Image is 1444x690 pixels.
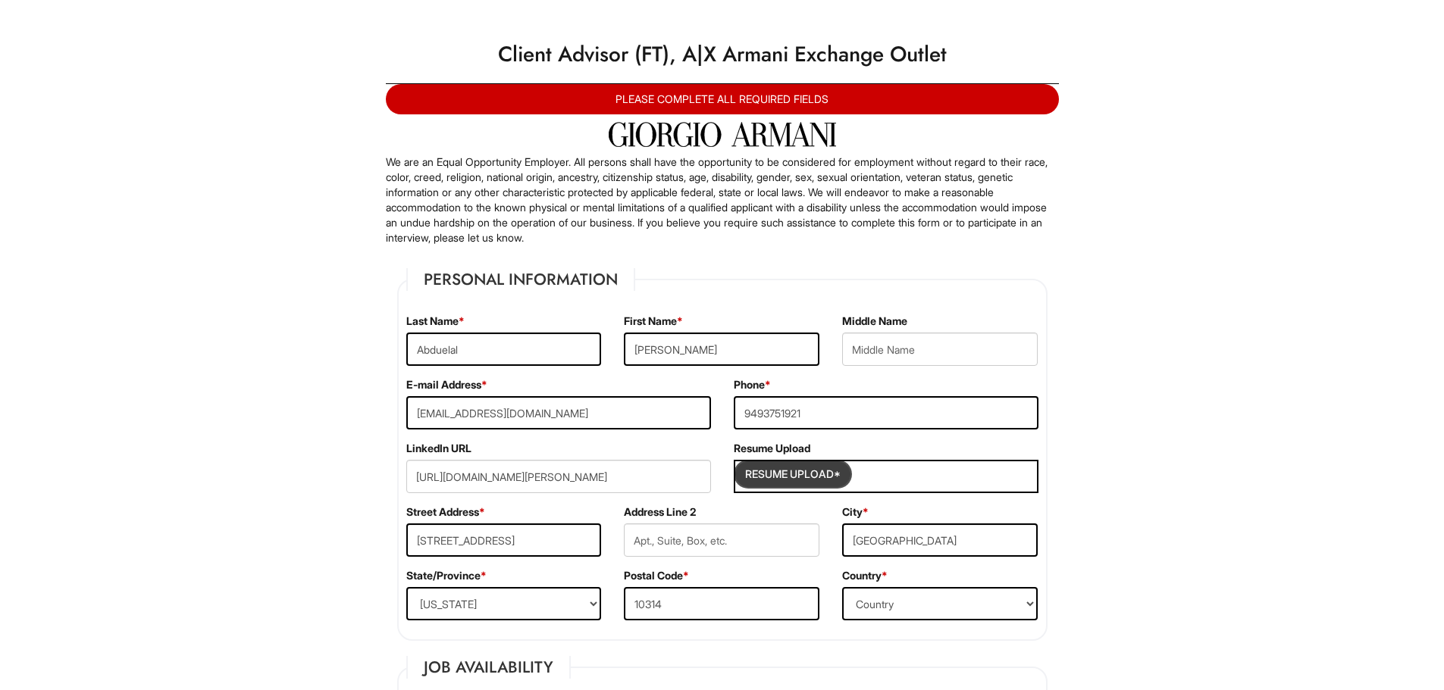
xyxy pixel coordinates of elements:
[406,504,485,520] label: Street Address
[406,460,711,493] input: LinkedIn URL
[842,568,888,583] label: Country
[406,268,635,291] legend: Personal Information
[842,587,1038,620] select: Country
[624,523,819,557] input: Apt., Suite, Box, etc.
[624,504,696,520] label: Address Line 2
[406,587,602,620] select: State/Province
[735,461,850,487] button: Resume Upload*Resume Upload*
[406,441,471,456] label: LinkedIn URL
[406,333,602,366] input: Last Name
[734,396,1038,429] input: Phone
[624,587,819,620] input: Postal Code
[378,33,1067,76] h1: Client Advisor (FT), A|X Armani Exchange Outlet
[734,441,810,456] label: Resume Upload
[406,568,487,583] label: State/Province
[842,314,907,329] label: Middle Name
[624,314,683,329] label: First Name
[842,504,869,520] label: City
[406,314,465,329] label: Last Name
[386,155,1059,245] p: We are an Equal Opportunity Employer. All persons shall have the opportunity to be considered for...
[624,568,689,583] label: Postal Code
[406,656,571,679] legend: Job Availability
[406,523,602,557] input: Street Address
[842,333,1038,366] input: Middle Name
[734,377,771,392] label: Phone
[609,122,836,147] img: Giorgio Armani
[386,84,1059,114] div: PLEASE COMPLETE ALL REQUIRED FIELDS
[842,523,1038,557] input: City
[624,333,819,366] input: First Name
[406,396,711,429] input: E-mail Address
[406,377,487,392] label: E-mail Address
